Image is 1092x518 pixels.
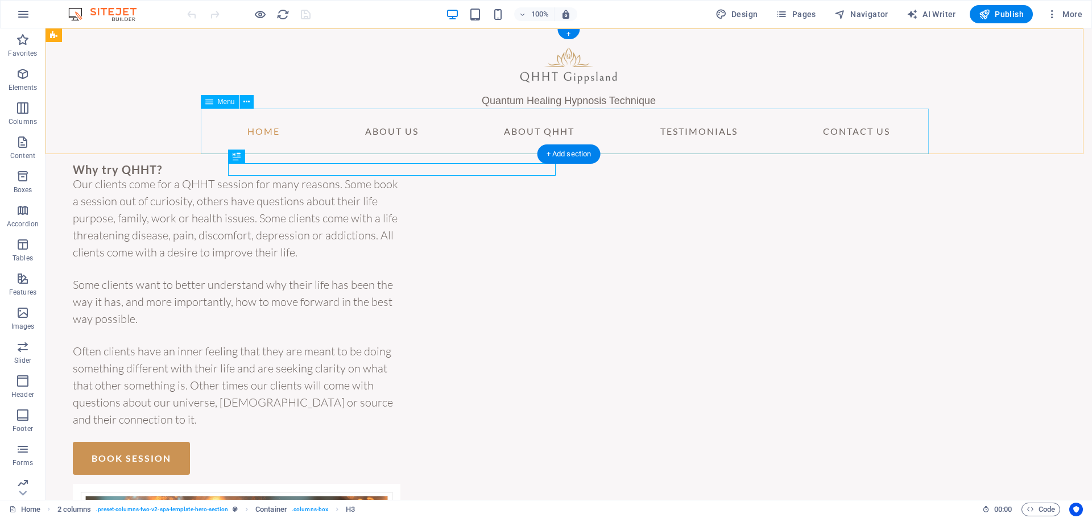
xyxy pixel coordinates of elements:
a: Click to cancel selection. Double-click to open Pages [9,503,40,516]
i: Reload page [276,8,289,21]
img: Editor Logo [65,7,151,21]
i: On resize automatically adjust zoom level to fit chosen device. [561,9,571,19]
p: Images [11,322,35,331]
span: . preset-columns-two-v2-spa-template-hero-section [96,503,227,516]
p: Tables [13,254,33,263]
button: Navigator [830,5,893,23]
h6: Session time [982,503,1012,516]
button: 100% [514,7,555,21]
p: Boxes [14,185,32,194]
span: Navigator [834,9,888,20]
span: Menu [218,98,235,105]
h6: 100% [531,7,549,21]
p: Slider [14,356,32,365]
button: Usercentrics [1069,503,1083,516]
p: Accordion [7,219,39,229]
i: This element is a customizable preset [233,506,238,512]
span: . columns-box [292,503,328,516]
span: AI Writer [907,9,956,20]
button: AI Writer [902,5,961,23]
div: + Add section [537,144,601,164]
span: More [1046,9,1082,20]
p: Forms [13,458,33,467]
p: Columns [9,117,37,126]
button: Publish [970,5,1033,23]
button: More [1042,5,1087,23]
span: Click to select. Double-click to edit [57,503,92,516]
span: Click to select. Double-click to edit [255,503,287,516]
button: reload [276,7,289,21]
span: 00 00 [994,503,1012,516]
span: Code [1027,503,1055,516]
span: Design [715,9,758,20]
span: : [1002,505,1004,513]
button: Pages [771,5,820,23]
p: Favorites [8,49,37,58]
p: Features [9,288,36,297]
button: Code [1021,503,1060,516]
p: Footer [13,424,33,433]
div: Design (Ctrl+Alt+Y) [711,5,763,23]
p: Elements [9,83,38,92]
span: Pages [776,9,816,20]
span: Publish [979,9,1024,20]
p: Content [10,151,35,160]
div: + [557,29,580,39]
p: Header [11,390,34,399]
nav: breadcrumb [57,503,355,516]
span: Click to select. Double-click to edit [346,503,355,516]
button: Design [711,5,763,23]
button: Click here to leave preview mode and continue editing [253,7,267,21]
